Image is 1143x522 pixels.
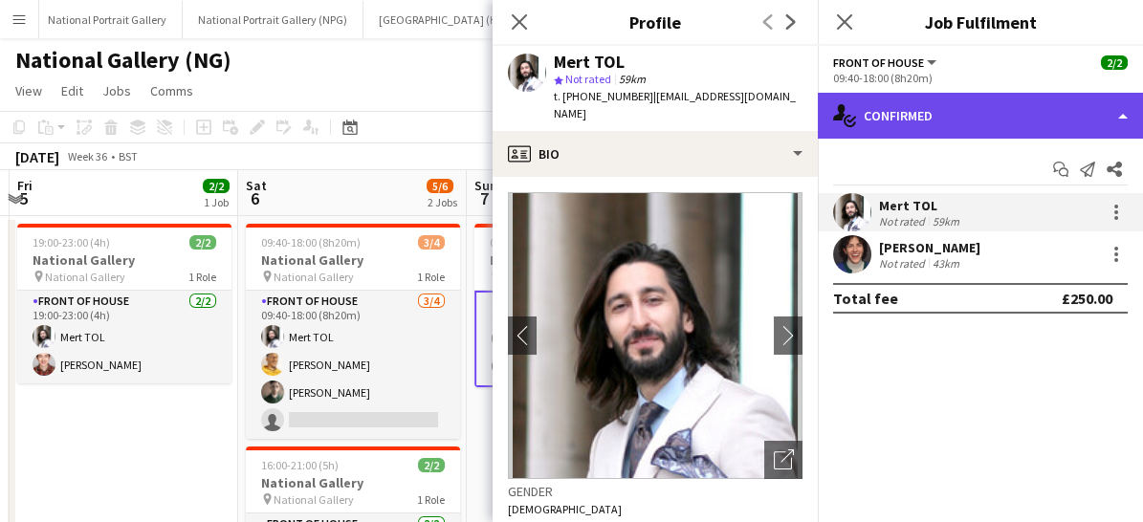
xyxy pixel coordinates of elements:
[45,270,125,284] span: National Gallery
[764,441,802,479] div: Open photos pop-in
[261,235,361,250] span: 09:40-18:00 (8h20m)
[929,256,963,271] div: 43km
[929,214,963,228] div: 59km
[17,224,231,383] app-job-card: 19:00-23:00 (4h)2/2National Gallery National Gallery1 RoleFront of House2/219:00-23:00 (4h)Mert T...
[508,483,802,500] h3: Gender
[472,187,497,209] span: 7
[274,492,354,507] span: National Gallery
[1101,55,1128,70] span: 2/2
[508,502,622,516] span: [DEMOGRAPHIC_DATA]
[150,82,193,99] span: Comms
[102,82,131,99] span: Jobs
[474,177,497,194] span: Sun
[833,289,898,308] div: Total fee
[61,82,83,99] span: Edit
[615,72,649,86] span: 59km
[33,1,183,38] button: National Portrait Gallery
[17,177,33,194] span: Fri
[417,270,445,284] span: 1 Role
[490,235,589,250] span: 09:40-18:00 (8h20m)
[818,10,1143,34] h3: Job Fulfilment
[246,251,460,269] h3: National Gallery
[418,458,445,472] span: 2/2
[246,291,460,439] app-card-role: Front of House3/409:40-18:00 (8h20m)Mert TOL[PERSON_NAME][PERSON_NAME]
[204,195,229,209] div: 1 Job
[243,187,267,209] span: 6
[189,235,216,250] span: 2/2
[554,89,796,120] span: | [EMAIL_ADDRESS][DOMAIN_NAME]
[17,291,231,383] app-card-role: Front of House2/219:00-23:00 (4h)Mert TOL[PERSON_NAME]
[493,131,818,177] div: Bio
[879,256,929,271] div: Not rated
[33,235,110,250] span: 19:00-23:00 (4h)
[554,54,625,71] div: Mert TOL
[474,251,689,269] h3: National Gallery
[565,72,611,86] span: Not rated
[474,291,689,387] app-card-role: Front of House2/209:40-18:00 (8h20m)Mert TOL[PERSON_NAME]
[203,179,230,193] span: 2/2
[119,149,138,163] div: BST
[1062,289,1112,308] div: £250.00
[8,78,50,103] a: View
[833,55,924,70] span: Front of House
[246,224,460,439] app-job-card: 09:40-18:00 (8h20m)3/4National Gallery National Gallery1 RoleFront of House3/409:40-18:00 (8h20m)...
[95,78,139,103] a: Jobs
[246,177,267,194] span: Sat
[879,197,963,214] div: Mert TOL
[428,195,457,209] div: 2 Jobs
[246,474,460,491] h3: National Gallery
[188,270,216,284] span: 1 Role
[879,214,929,228] div: Not rated
[15,82,42,99] span: View
[17,251,231,269] h3: National Gallery
[554,89,653,103] span: t. [PHONE_NUMBER]
[15,147,59,166] div: [DATE]
[143,78,201,103] a: Comms
[833,71,1128,85] div: 09:40-18:00 (8h20m)
[54,78,91,103] a: Edit
[63,149,111,163] span: Week 36
[274,270,354,284] span: National Gallery
[508,192,802,479] img: Crew avatar or photo
[427,179,453,193] span: 5/6
[879,239,980,256] div: [PERSON_NAME]
[14,187,33,209] span: 5
[15,46,231,75] h1: National Gallery (NG)
[833,55,939,70] button: Front of House
[493,10,818,34] h3: Profile
[418,235,445,250] span: 3/4
[363,1,529,38] button: [GEOGRAPHIC_DATA] (HES)
[417,492,445,507] span: 1 Role
[474,224,689,387] app-job-card: 09:40-18:00 (8h20m)2/2National Gallery National Gallery1 RoleFront of House2/209:40-18:00 (8h20m)...
[183,1,363,38] button: National Portrait Gallery (NPG)
[261,458,339,472] span: 16:00-21:00 (5h)
[818,93,1143,139] div: Confirmed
